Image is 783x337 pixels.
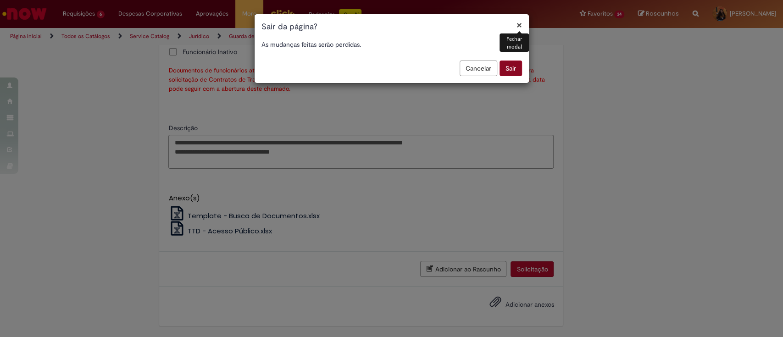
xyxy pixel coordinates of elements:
button: Fechar modal [516,20,522,30]
button: Sair [500,61,522,76]
p: As mudanças feitas serão perdidas. [261,40,522,49]
div: Fechar modal [500,33,528,52]
button: Cancelar [460,61,497,76]
h1: Sair da página? [261,21,522,33]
